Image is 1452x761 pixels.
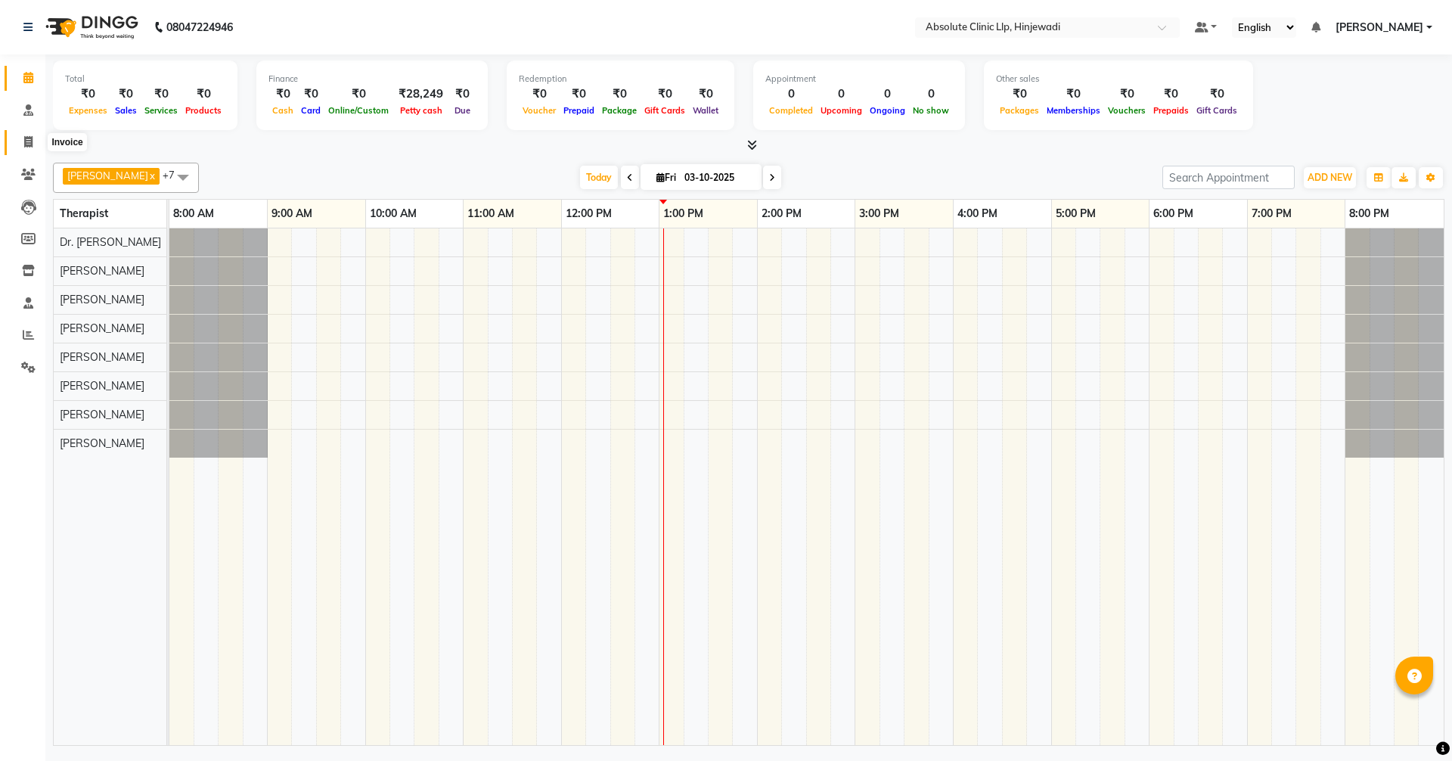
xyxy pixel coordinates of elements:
[141,105,181,116] span: Services
[580,166,618,189] span: Today
[1149,105,1193,116] span: Prepaids
[659,203,707,225] a: 1:00 PM
[954,203,1001,225] a: 4:00 PM
[765,105,817,116] span: Completed
[166,6,233,48] b: 08047224946
[598,85,641,103] div: ₹0
[324,85,392,103] div: ₹0
[60,379,144,393] span: [PERSON_NAME]
[268,203,316,225] a: 9:00 AM
[60,207,108,220] span: Therapist
[60,293,144,306] span: [PERSON_NAME]
[866,105,909,116] span: Ongoing
[562,203,616,225] a: 12:00 PM
[65,73,225,85] div: Total
[39,6,142,48] img: logo
[1104,85,1149,103] div: ₹0
[996,85,1043,103] div: ₹0
[519,85,560,103] div: ₹0
[60,436,144,450] span: [PERSON_NAME]
[1149,85,1193,103] div: ₹0
[689,105,722,116] span: Wallet
[65,105,111,116] span: Expenses
[60,264,144,278] span: [PERSON_NAME]
[464,203,518,225] a: 11:00 AM
[60,408,144,421] span: [PERSON_NAME]
[111,85,141,103] div: ₹0
[641,85,689,103] div: ₹0
[297,105,324,116] span: Card
[1345,203,1393,225] a: 8:00 PM
[653,172,680,183] span: Fri
[396,105,446,116] span: Petty cash
[641,105,689,116] span: Gift Cards
[758,203,805,225] a: 2:00 PM
[519,105,560,116] span: Voucher
[148,169,155,182] a: x
[297,85,324,103] div: ₹0
[817,85,866,103] div: 0
[181,85,225,103] div: ₹0
[60,321,144,335] span: [PERSON_NAME]
[1248,203,1295,225] a: 7:00 PM
[169,203,218,225] a: 8:00 AM
[765,85,817,103] div: 0
[163,169,186,181] span: +7
[268,73,476,85] div: Finance
[111,105,141,116] span: Sales
[1336,20,1423,36] span: [PERSON_NAME]
[268,105,297,116] span: Cash
[855,203,903,225] a: 3:00 PM
[449,85,476,103] div: ₹0
[560,105,598,116] span: Prepaid
[67,169,148,182] span: [PERSON_NAME]
[268,85,297,103] div: ₹0
[1308,172,1352,183] span: ADD NEW
[1043,85,1104,103] div: ₹0
[60,235,161,249] span: Dr. [PERSON_NAME]
[909,85,953,103] div: 0
[680,166,755,189] input: 2025-10-03
[909,105,953,116] span: No show
[996,105,1043,116] span: Packages
[1304,167,1356,188] button: ADD NEW
[817,105,866,116] span: Upcoming
[1162,166,1295,189] input: Search Appointment
[996,73,1241,85] div: Other sales
[392,85,449,103] div: ₹28,249
[1193,85,1241,103] div: ₹0
[560,85,598,103] div: ₹0
[324,105,392,116] span: Online/Custom
[366,203,420,225] a: 10:00 AM
[866,85,909,103] div: 0
[65,85,111,103] div: ₹0
[765,73,953,85] div: Appointment
[598,105,641,116] span: Package
[181,105,225,116] span: Products
[689,85,722,103] div: ₹0
[1193,105,1241,116] span: Gift Cards
[519,73,722,85] div: Redemption
[141,85,181,103] div: ₹0
[451,105,474,116] span: Due
[1104,105,1149,116] span: Vouchers
[1043,105,1104,116] span: Memberships
[1149,203,1197,225] a: 6:00 PM
[48,133,86,151] div: Invoice
[60,350,144,364] span: [PERSON_NAME]
[1052,203,1100,225] a: 5:00 PM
